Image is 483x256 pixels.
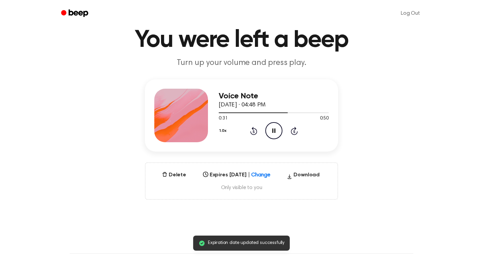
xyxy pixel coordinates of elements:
h1: You were left a beep [70,28,413,52]
button: 1.0x [219,125,229,137]
span: 0:31 [219,115,227,122]
h3: Voice Note [219,92,329,101]
span: Only visible to you [154,184,329,191]
button: Download [284,171,322,182]
a: Log Out [394,5,427,21]
p: Turn up your volume and press play. [113,58,370,69]
a: Beep [56,7,94,20]
span: 0:50 [320,115,329,122]
span: Expiration date updated successfully [208,240,284,247]
button: Delete [159,171,189,179]
span: [DATE] · 04:48 PM [219,102,266,108]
